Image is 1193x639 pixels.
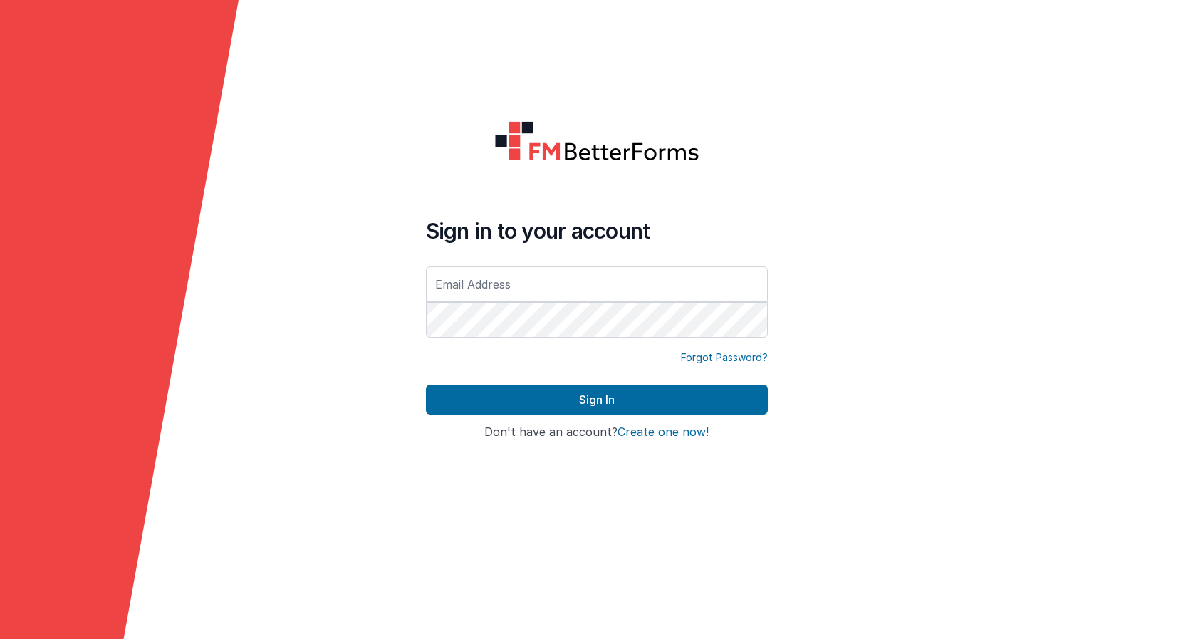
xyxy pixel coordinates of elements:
button: Sign In [426,385,768,415]
button: Create one now! [618,426,709,439]
input: Email Address [426,266,768,302]
a: Forgot Password? [681,350,768,365]
h4: Don't have an account? [426,426,768,439]
h4: Sign in to your account [426,218,768,244]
